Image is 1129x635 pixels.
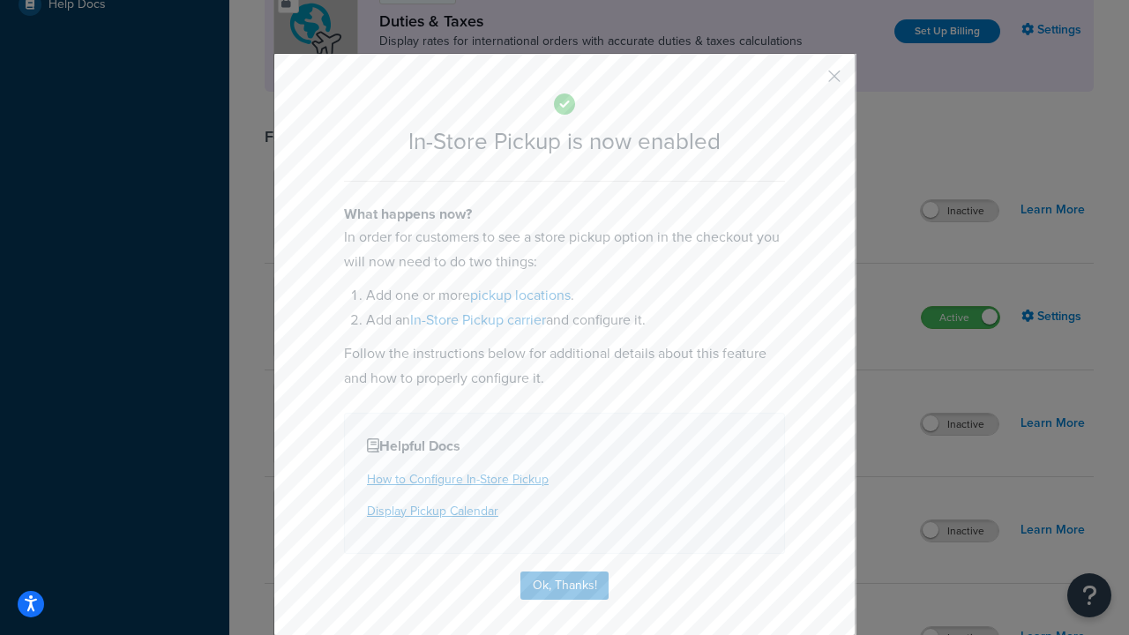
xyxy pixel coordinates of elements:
li: Add an and configure it. [366,308,785,332]
h2: In-Store Pickup is now enabled [344,129,785,154]
p: In order for customers to see a store pickup option in the checkout you will now need to do two t... [344,225,785,274]
li: Add one or more . [366,283,785,308]
h4: What happens now? [344,204,785,225]
button: Ok, Thanks! [520,571,609,600]
h4: Helpful Docs [367,436,762,457]
a: pickup locations [470,285,571,305]
p: Follow the instructions below for additional details about this feature and how to properly confi... [344,341,785,391]
a: How to Configure In-Store Pickup [367,470,549,489]
a: In-Store Pickup carrier [410,310,546,330]
a: Display Pickup Calendar [367,502,498,520]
